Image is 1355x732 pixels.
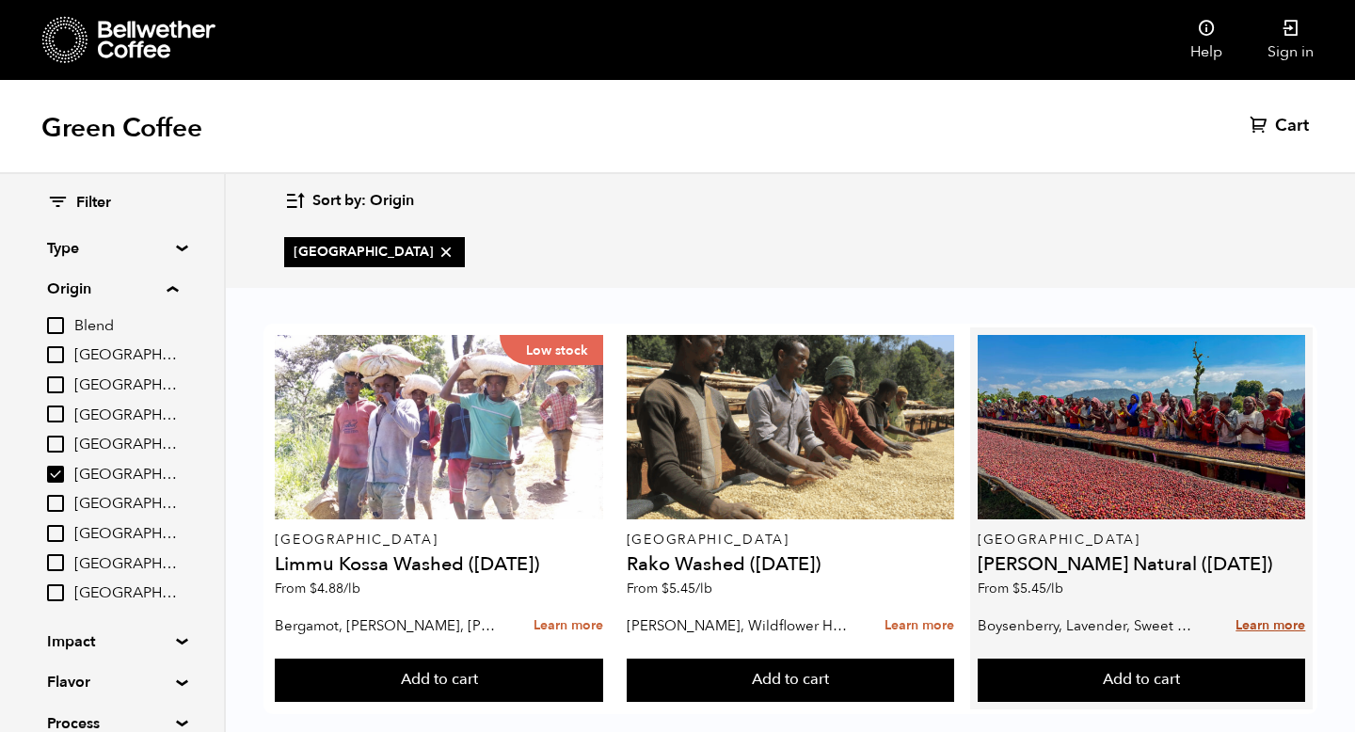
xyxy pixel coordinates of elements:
[534,606,603,646] a: Learn more
[47,436,64,453] input: [GEOGRAPHIC_DATA]
[695,580,712,597] span: /lb
[978,612,1201,640] p: Boysenberry, Lavender, Sweet Cream
[310,580,360,597] bdi: 4.88
[627,659,954,702] button: Add to cart
[47,495,64,512] input: [GEOGRAPHIC_DATA]
[74,316,178,337] span: Blend
[74,435,178,455] span: [GEOGRAPHIC_DATA]
[662,580,669,597] span: $
[47,376,64,393] input: [GEOGRAPHIC_DATA]
[47,584,64,601] input: [GEOGRAPHIC_DATA]
[47,466,64,483] input: [GEOGRAPHIC_DATA]
[47,525,64,542] input: [GEOGRAPHIC_DATA]
[74,524,178,545] span: [GEOGRAPHIC_DATA]
[47,554,64,571] input: [GEOGRAPHIC_DATA]
[343,580,360,597] span: /lb
[74,465,178,485] span: [GEOGRAPHIC_DATA]
[76,193,111,214] span: Filter
[47,406,64,422] input: [GEOGRAPHIC_DATA]
[47,317,64,334] input: Blend
[1275,115,1309,137] span: Cart
[284,179,414,223] button: Sort by: Origin
[978,580,1063,597] span: From
[978,659,1305,702] button: Add to cart
[275,612,498,640] p: Bergamot, [PERSON_NAME], [PERSON_NAME]
[1235,606,1305,646] a: Learn more
[978,533,1305,547] p: [GEOGRAPHIC_DATA]
[74,406,178,426] span: [GEOGRAPHIC_DATA]
[275,335,602,519] a: Low stock
[1046,580,1063,597] span: /lb
[41,111,202,145] h1: Green Coffee
[1012,580,1063,597] bdi: 5.45
[275,555,602,574] h4: Limmu Kossa Washed ([DATE])
[47,671,177,693] summary: Flavor
[74,494,178,515] span: [GEOGRAPHIC_DATA]
[662,580,712,597] bdi: 5.45
[627,533,954,547] p: [GEOGRAPHIC_DATA]
[47,278,178,300] summary: Origin
[47,630,177,653] summary: Impact
[310,580,317,597] span: $
[275,580,360,597] span: From
[978,555,1305,574] h4: [PERSON_NAME] Natural ([DATE])
[74,554,178,575] span: [GEOGRAPHIC_DATA]
[885,606,954,646] a: Learn more
[1012,580,1020,597] span: $
[294,243,455,262] span: [GEOGRAPHIC_DATA]
[500,335,603,365] p: Low stock
[275,659,602,702] button: Add to cart
[47,237,177,260] summary: Type
[1250,115,1314,137] a: Cart
[627,555,954,574] h4: Rako Washed ([DATE])
[74,583,178,604] span: [GEOGRAPHIC_DATA]
[627,580,712,597] span: From
[74,345,178,366] span: [GEOGRAPHIC_DATA]
[47,346,64,363] input: [GEOGRAPHIC_DATA]
[312,191,414,212] span: Sort by: Origin
[627,612,850,640] p: [PERSON_NAME], Wildflower Honey, Black Tea
[275,533,602,547] p: [GEOGRAPHIC_DATA]
[74,375,178,396] span: [GEOGRAPHIC_DATA]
